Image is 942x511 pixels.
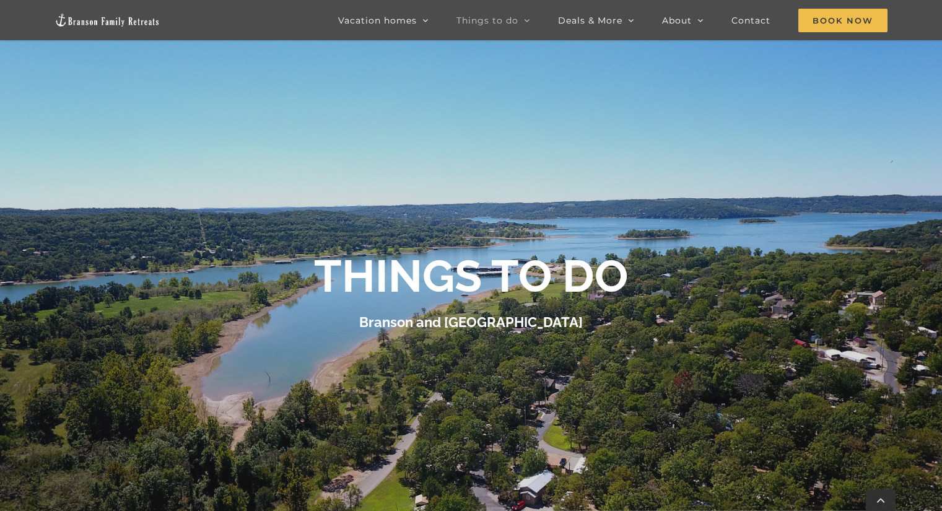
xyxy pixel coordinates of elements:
[558,16,622,25] span: Deals & More
[798,9,887,32] span: Book Now
[456,16,518,25] span: Things to do
[359,314,583,330] h3: Branson and [GEOGRAPHIC_DATA]
[731,16,770,25] span: Contact
[314,250,628,302] b: THINGS TO DO
[662,16,692,25] span: About
[338,16,417,25] span: Vacation homes
[55,13,160,27] img: Branson Family Retreats Logo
